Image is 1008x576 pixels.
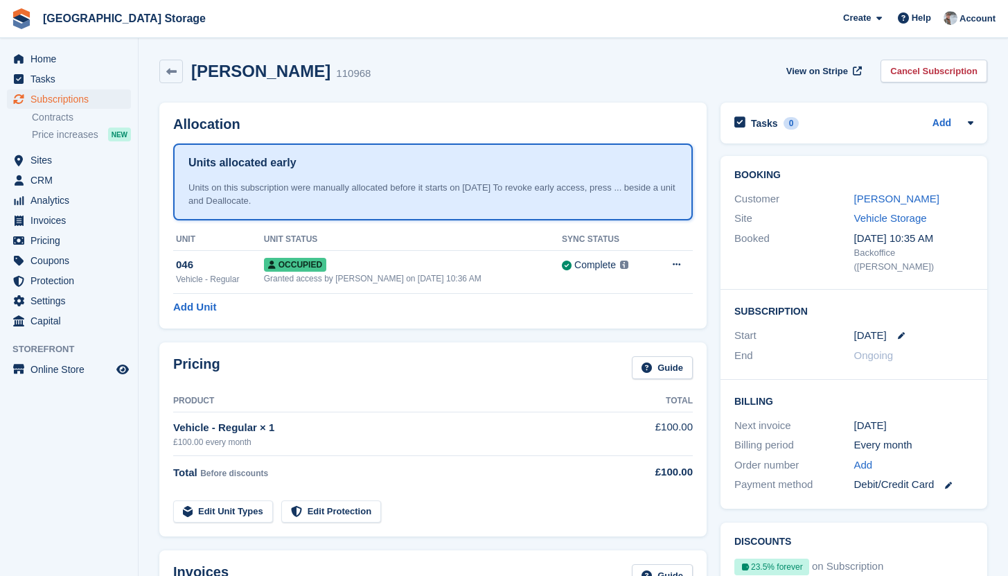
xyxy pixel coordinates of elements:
th: Sync Status [562,229,653,251]
a: menu [7,211,131,230]
h2: [PERSON_NAME] [191,62,330,80]
a: Guide [632,356,693,379]
span: Help [912,11,931,25]
div: Vehicle - Regular × 1 [173,420,613,436]
a: Add [854,457,873,473]
a: [PERSON_NAME] [854,193,939,204]
div: Every month [854,437,974,453]
img: stora-icon-8386f47178a22dfd0bd8f6a31ec36ba5ce8667c1dd55bd0f319d3a0aa187defe.svg [11,8,32,29]
a: Contracts [32,111,131,124]
a: Edit Protection [281,500,381,523]
div: Billing period [734,437,854,453]
div: [DATE] [854,418,974,434]
a: menu [7,89,131,109]
a: View on Stripe [781,60,865,82]
span: Create [843,11,871,25]
a: menu [7,251,131,270]
div: Booked [734,231,854,274]
div: 110968 [336,66,371,82]
div: Units on this subscription were manually allocated before it starts on [DATE] To revoke early acc... [188,181,678,208]
div: Customer [734,191,854,207]
td: £100.00 [613,412,693,455]
div: Order number [734,457,854,473]
img: icon-info-grey-7440780725fd019a000dd9b08b2336e03edf1995a4989e88bcd33f0948082b44.svg [620,261,628,269]
span: Invoices [30,211,114,230]
a: Cancel Subscription [881,60,987,82]
span: Protection [30,271,114,290]
img: Will Strivens [944,11,957,25]
div: End [734,348,854,364]
a: Edit Unit Types [173,500,273,523]
a: menu [7,360,131,379]
a: Vehicle Storage [854,212,927,224]
div: Site [734,211,854,227]
a: menu [7,231,131,250]
div: Next invoice [734,418,854,434]
div: 046 [176,257,264,273]
a: menu [7,49,131,69]
h2: Pricing [173,356,220,379]
span: Pricing [30,231,114,250]
div: Debit/Credit Card [854,477,974,493]
a: menu [7,171,131,190]
span: Online Store [30,360,114,379]
div: 0 [784,117,799,130]
a: Preview store [114,361,131,378]
span: Storefront [12,342,138,356]
a: menu [7,291,131,311]
span: Occupied [264,258,326,272]
h2: Subscription [734,304,973,317]
th: Unit Status [264,229,562,251]
span: Sites [30,150,114,170]
div: [DATE] 10:35 AM [854,231,974,247]
span: Total [173,466,197,478]
span: Before discounts [200,469,268,478]
h2: Discounts [734,536,973,548]
th: Unit [173,229,264,251]
span: Home [30,49,114,69]
span: Capital [30,311,114,331]
div: NEW [108,128,131,141]
time: 2025-10-01 00:00:00 UTC [854,328,887,344]
div: Granted access by [PERSON_NAME] on [DATE] 10:36 AM [264,272,562,285]
th: Total [613,390,693,412]
div: Start [734,328,854,344]
span: Settings [30,291,114,311]
a: menu [7,69,131,89]
a: menu [7,191,131,210]
a: Add [932,116,951,132]
span: Subscriptions [30,89,114,109]
div: Complete [574,258,616,272]
div: £100.00 every month [173,436,613,448]
a: menu [7,311,131,331]
span: Tasks [30,69,114,89]
div: Vehicle - Regular [176,273,264,286]
div: Payment method [734,477,854,493]
span: CRM [30,171,114,190]
h2: Tasks [751,117,778,130]
span: Analytics [30,191,114,210]
a: [GEOGRAPHIC_DATA] Storage [37,7,211,30]
h2: Booking [734,170,973,181]
h2: Billing [734,394,973,408]
h1: Units allocated early [188,155,297,171]
span: Ongoing [854,349,894,361]
div: 23.5% forever [734,559,809,575]
span: Coupons [30,251,114,270]
h2: Allocation [173,116,693,132]
a: Price increases NEW [32,127,131,142]
a: Add Unit [173,299,216,315]
span: View on Stripe [786,64,848,78]
div: Backoffice ([PERSON_NAME]) [854,246,974,273]
a: menu [7,271,131,290]
span: Price increases [32,128,98,141]
a: menu [7,150,131,170]
span: Account [960,12,996,26]
th: Product [173,390,613,412]
div: £100.00 [613,464,693,480]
